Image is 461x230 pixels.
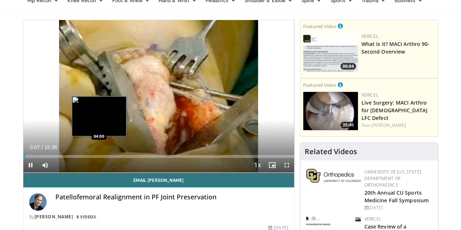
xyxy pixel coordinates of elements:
[303,33,358,71] img: aa6cc8ed-3dbf-4b6a-8d82-4a06f68b6688.150x105_q85_crop-smart_upscale.jpg
[42,144,43,150] span: /
[303,82,336,88] small: Featured Video
[55,193,288,201] h4: Patellofemoral Realignment in PF Joint Preservation
[30,144,40,150] span: 0:07
[35,214,73,220] a: [PERSON_NAME]
[29,193,47,211] img: Avatar
[280,158,294,172] button: Fullscreen
[362,92,378,98] a: Vericel
[340,122,356,128] span: 35:46
[364,189,429,204] a: 20th Annual CU Sports Medicine Fall Symposium
[362,122,435,129] div: Feat.
[362,99,427,121] a: Live Surgery: MACI Arthro for [DEMOGRAPHIC_DATA] LFC Defect
[371,122,406,128] a: [PERSON_NAME]
[364,169,421,188] a: University of [US_STATE] Department of Orthopaedics
[23,20,294,173] video-js: Video Player
[364,216,381,222] a: Vericel
[250,158,265,172] button: Playback Rate
[23,158,38,172] button: Pause
[364,204,432,211] div: [DATE]
[44,144,57,150] span: 15:36
[362,40,430,55] a: What is it? MACI Arthro 90-Second Overview
[23,155,294,158] div: Progress Bar
[303,33,358,71] a: 06:04
[303,92,358,130] img: eb023345-1e2d-4374-a840-ddbc99f8c97c.150x105_q85_crop-smart_upscale.jpg
[362,33,378,39] a: Vericel
[340,63,356,70] span: 06:04
[38,158,52,172] button: Mute
[29,214,288,220] div: By
[23,173,294,187] a: Email [PERSON_NAME]
[74,214,98,220] a: 8 Videos
[306,169,361,183] img: 355603a8-37da-49b6-856f-e00d7e9307d3.png.150x105_q85_autocrop_double_scale_upscale_version-0.2.png
[265,158,280,172] button: Enable picture-in-picture mode
[305,147,357,156] h4: Related Videos
[303,23,336,30] small: Featured Video
[72,96,126,136] img: image.jpeg
[303,92,358,130] a: 35:46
